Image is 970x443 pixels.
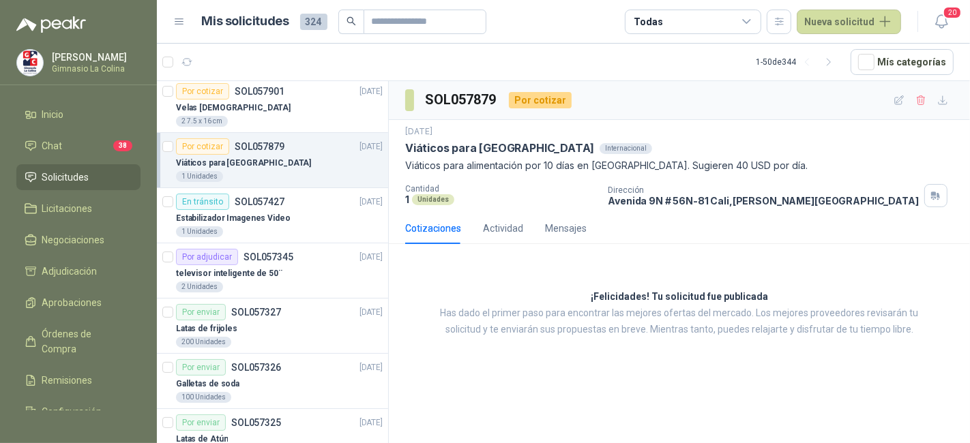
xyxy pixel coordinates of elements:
span: Chat [42,138,63,153]
span: Inicio [42,107,64,122]
p: Viáticos para [GEOGRAPHIC_DATA] [176,157,311,170]
p: [DATE] [359,196,383,209]
a: Solicitudes [16,164,141,190]
div: Por cotizar [509,92,572,108]
p: [DATE] [359,251,383,264]
span: 20 [943,6,962,19]
div: Por enviar [176,414,226,431]
p: Avenida 9N # 56N-81 Cali , [PERSON_NAME][GEOGRAPHIC_DATA] [608,195,918,207]
h1: Mis solicitudes [202,12,289,31]
div: Cotizaciones [405,221,461,236]
span: Licitaciones [42,201,93,216]
span: Órdenes de Compra [42,326,128,356]
p: [DATE] [359,416,383,429]
a: Remisiones [16,367,141,393]
p: Velas [DEMOGRAPHIC_DATA] [176,102,291,114]
div: Por adjudicar [176,249,238,265]
p: SOL057879 [235,142,284,151]
p: Gimnasio La Colina [52,65,137,73]
p: Cantidad [405,184,597,194]
p: [DATE] [359,140,383,153]
a: Órdenes de Compra [16,321,141,362]
a: Negociaciones [16,227,141,253]
a: Por cotizarSOL057901[DATE] Velas [DEMOGRAPHIC_DATA]2 7.5 x 16 cm [157,78,388,133]
span: Configuración [42,404,102,419]
a: Por adjudicarSOL057345[DATE] televisor inteligente de 50¨2 Unidades [157,243,388,299]
p: televisor inteligente de 50¨ [176,267,282,280]
div: Actividad [483,221,523,236]
button: Mís categorías [851,49,954,75]
div: 200 Unidades [176,337,231,348]
button: 20 [929,10,954,34]
span: Solicitudes [42,170,89,185]
div: 1 - 50 de 344 [756,51,840,73]
a: Configuración [16,399,141,425]
div: Internacional [600,143,652,154]
div: Por cotizar [176,83,229,100]
p: Viáticos para [GEOGRAPHIC_DATA] [405,141,594,155]
p: [DATE] [405,125,432,138]
div: Por cotizar [176,138,229,155]
div: Mensajes [545,221,587,236]
p: Latas de frijoles [176,322,237,335]
p: 1 [405,194,409,205]
span: Remisiones [42,373,93,388]
h3: ¡Felicidades! Tu solicitud fue publicada [591,289,768,305]
div: Por enviar [176,359,226,376]
a: Licitaciones [16,196,141,221]
p: SOL057325 [231,418,281,427]
span: Negociaciones [42,232,105,247]
p: SOL057326 [231,363,281,372]
p: SOL057345 [244,252,293,262]
h3: SOL057879 [425,89,498,110]
p: Dirección [608,185,918,195]
div: Unidades [412,194,454,205]
img: Company Logo [17,50,43,76]
div: 2 7.5 x 16 cm [176,116,228,127]
p: Galletas de soda [176,378,239,391]
p: [DATE] [359,85,383,98]
a: Adjudicación [16,258,141,284]
div: 1 Unidades [176,226,223,237]
p: [DATE] [359,361,383,374]
img: Logo peakr [16,16,86,33]
span: 324 [300,14,327,30]
p: Has dado el primer paso para encontrar las mejores ofertas del mercado. Los mejores proveedores r... [423,305,936,338]
a: Por enviarSOL057326[DATE] Galletas de soda100 Unidades [157,354,388,409]
p: SOL057901 [235,87,284,96]
span: Aprobaciones [42,295,102,310]
div: Todas [634,14,662,29]
div: Por enviar [176,304,226,320]
a: En tránsitoSOL057427[DATE] Estabilizador Imagenes Video1 Unidades [157,188,388,243]
div: 2 Unidades [176,281,223,292]
a: Por cotizarSOL057879[DATE] Viáticos para [GEOGRAPHIC_DATA]1 Unidades [157,133,388,188]
p: [DATE] [359,306,383,319]
p: SOL057427 [235,197,284,207]
div: 1 Unidades [176,171,223,182]
div: 100 Unidades [176,392,231,403]
p: [PERSON_NAME] [52,52,137,62]
span: 38 [113,140,132,151]
span: Adjudicación [42,264,98,279]
span: search [347,16,356,26]
button: Nueva solicitud [797,10,901,34]
a: Por enviarSOL057327[DATE] Latas de frijoles200 Unidades [157,299,388,354]
a: Inicio [16,102,141,127]
div: En tránsito [176,194,229,210]
a: Chat38 [16,133,141,159]
a: Aprobaciones [16,290,141,316]
p: Estabilizador Imagenes Video [176,212,291,225]
p: Viáticos para alimentación por 10 días en [GEOGRAPHIC_DATA]. Sugieren 40 USD por día. [405,158,954,173]
p: SOL057327 [231,307,281,317]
